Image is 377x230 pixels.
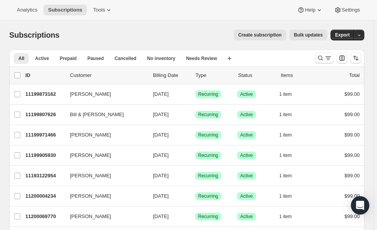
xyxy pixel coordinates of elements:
[335,32,350,38] span: Export
[25,90,64,98] p: 11199873162
[315,53,334,63] button: Search and filter results
[281,72,317,79] div: Items
[186,55,217,62] span: Needs Review
[87,55,104,62] span: Paused
[279,191,301,202] button: 1 item
[294,32,323,38] span: Bulk updates
[349,72,360,79] p: Total
[70,111,124,118] span: Bill & [PERSON_NAME]
[198,91,218,97] span: Recurring
[337,53,347,63] button: Customize table column order and visibility
[153,112,169,117] span: [DATE]
[344,132,360,138] span: $99.00
[198,112,218,118] span: Recurring
[196,72,232,79] div: Type
[70,172,111,180] span: [PERSON_NAME]
[279,130,301,140] button: 1 item
[279,211,301,222] button: 1 item
[240,91,253,97] span: Active
[35,55,49,62] span: Active
[279,173,292,179] span: 1 item
[351,196,369,215] div: Open Intercom Messenger
[25,130,360,140] div: 11199971466[PERSON_NAME][DATE]SuccessRecurringSuccessActive1 item$99.00
[153,152,169,158] span: [DATE]
[279,150,301,161] button: 1 item
[65,129,142,141] button: [PERSON_NAME]
[153,213,169,219] span: [DATE]
[279,91,292,97] span: 1 item
[153,91,169,97] span: [DATE]
[153,173,169,178] span: [DATE]
[344,193,360,199] span: $99.00
[93,7,105,13] span: Tools
[330,30,354,40] button: Export
[240,213,253,220] span: Active
[279,89,301,100] button: 1 item
[12,5,42,15] button: Analytics
[344,91,360,97] span: $99.00
[65,190,142,202] button: [PERSON_NAME]
[289,30,327,40] button: Bulk updates
[25,152,64,159] p: 11199905930
[198,132,218,138] span: Recurring
[70,72,147,79] p: Customer
[279,213,292,220] span: 1 item
[60,55,76,62] span: Prepaid
[25,170,360,181] div: 11193122954[PERSON_NAME][DATE]SuccessRecurringSuccessActive1 item$99.00
[240,112,253,118] span: Active
[153,132,169,138] span: [DATE]
[25,131,64,139] p: 11199971466
[70,131,111,139] span: [PERSON_NAME]
[198,173,218,179] span: Recurring
[153,193,169,199] span: [DATE]
[344,152,360,158] span: $99.00
[240,152,253,158] span: Active
[25,109,360,120] div: 11199807626Bill & [PERSON_NAME][DATE]SuccessRecurringSuccessActive1 item$99.00
[279,193,292,199] span: 1 item
[88,5,117,15] button: Tools
[70,90,111,98] span: [PERSON_NAME]
[329,5,365,15] button: Settings
[25,89,360,100] div: 11199873162[PERSON_NAME][DATE]SuccessRecurringSuccessActive1 item$99.00
[240,132,253,138] span: Active
[198,152,218,158] span: Recurring
[65,149,142,162] button: [PERSON_NAME]
[18,55,24,62] span: All
[279,109,301,120] button: 1 item
[147,55,175,62] span: No inventory
[350,53,361,63] button: Sort the results
[65,210,142,223] button: [PERSON_NAME]
[279,132,292,138] span: 1 item
[279,170,301,181] button: 1 item
[153,72,189,79] p: Billing Date
[240,193,253,199] span: Active
[25,72,360,79] div: IDCustomerBilling DateTypeStatusItemsTotal
[70,213,111,220] span: [PERSON_NAME]
[9,31,60,39] span: Subscriptions
[70,152,111,159] span: [PERSON_NAME]
[198,213,218,220] span: Recurring
[292,5,327,15] button: Help
[305,7,315,13] span: Help
[25,150,360,161] div: 11199905930[PERSON_NAME][DATE]SuccessRecurringSuccessActive1 item$99.00
[43,5,87,15] button: Subscriptions
[279,112,292,118] span: 1 item
[65,88,142,100] button: [PERSON_NAME]
[279,152,292,158] span: 1 item
[25,211,360,222] div: 11200069770[PERSON_NAME][DATE]SuccessRecurringSuccessActive1 item$99.00
[223,53,236,64] button: Create new view
[65,108,142,121] button: Bill & [PERSON_NAME]
[234,30,286,40] button: Create subscription
[238,32,282,38] span: Create subscription
[17,7,37,13] span: Analytics
[198,193,218,199] span: Recurring
[25,172,64,180] p: 11193122954
[344,213,360,219] span: $99.00
[65,170,142,182] button: [PERSON_NAME]
[48,7,82,13] span: Subscriptions
[25,192,64,200] p: 11200004234
[344,173,360,178] span: $99.00
[25,72,64,79] p: ID
[344,112,360,117] span: $99.00
[238,72,275,79] p: Status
